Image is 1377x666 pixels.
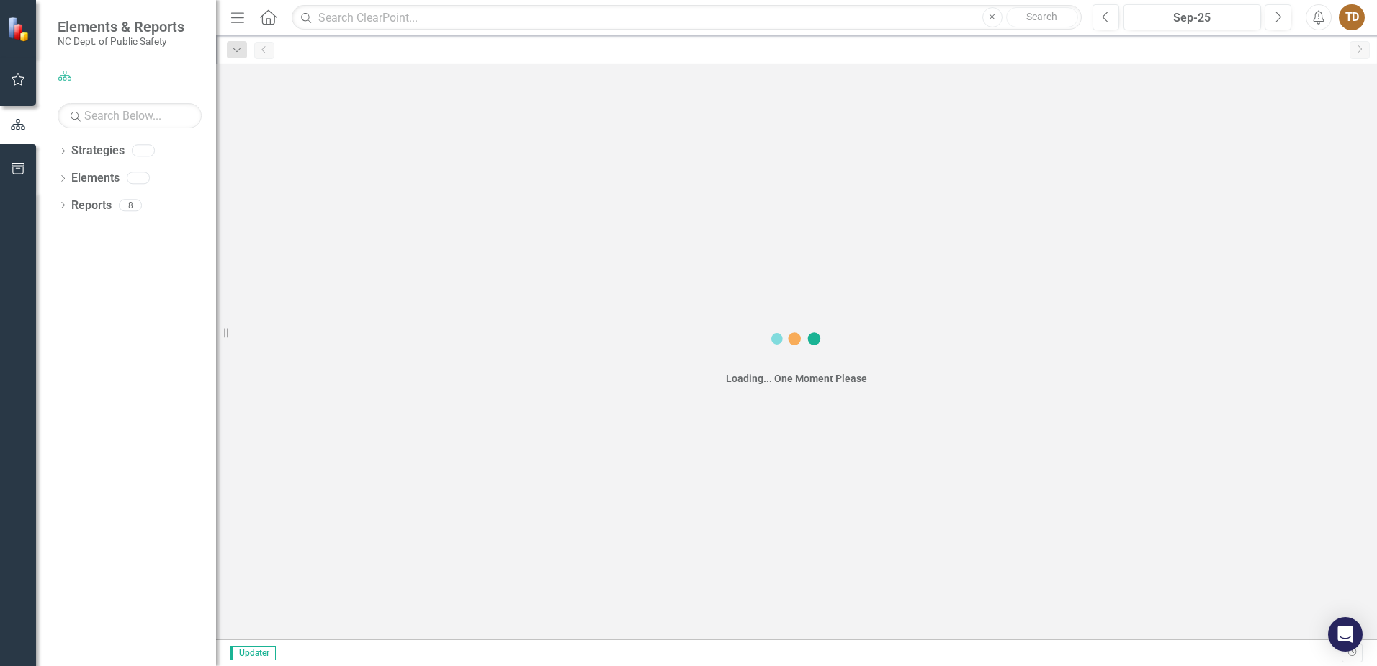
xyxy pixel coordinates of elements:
[1123,4,1261,30] button: Sep-25
[1339,4,1365,30] button: TD
[230,646,276,660] span: Updater
[71,143,125,159] a: Strategies
[58,103,202,128] input: Search Below...
[1328,617,1363,652] div: Open Intercom Messenger
[292,5,1082,30] input: Search ClearPoint...
[58,18,184,35] span: Elements & Reports
[1006,7,1078,27] button: Search
[1026,11,1057,22] span: Search
[119,199,142,211] div: 8
[726,371,867,386] div: Loading... One Moment Please
[71,170,120,187] a: Elements
[71,197,112,214] a: Reports
[7,17,32,42] img: ClearPoint Strategy
[1129,9,1256,27] div: Sep-25
[58,35,184,47] small: NC Dept. of Public Safety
